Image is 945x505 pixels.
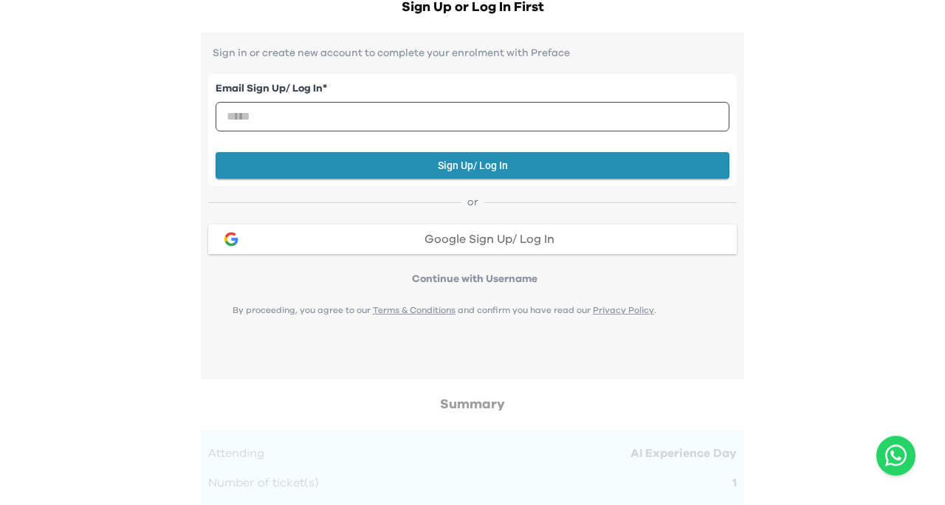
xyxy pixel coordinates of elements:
p: Continue with Username [213,272,737,286]
a: Terms & Conditions [373,306,456,315]
button: Sign Up/ Log In [216,152,729,179]
a: Privacy Policy [593,306,654,315]
span: Google Sign Up/ Log In [425,233,554,245]
p: By proceeding, you agree to our and confirm you have read our . [208,304,681,316]
a: Chat with us on WhatsApp [876,436,915,475]
span: or [461,195,484,210]
p: Sign in or create new account to complete your enrolment with Preface [208,47,737,59]
img: google login [222,230,240,248]
button: google loginGoogle Sign Up/ Log In [208,224,737,254]
label: Email Sign Up/ Log In * [216,81,729,97]
button: Open WhatsApp chat [876,436,915,475]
